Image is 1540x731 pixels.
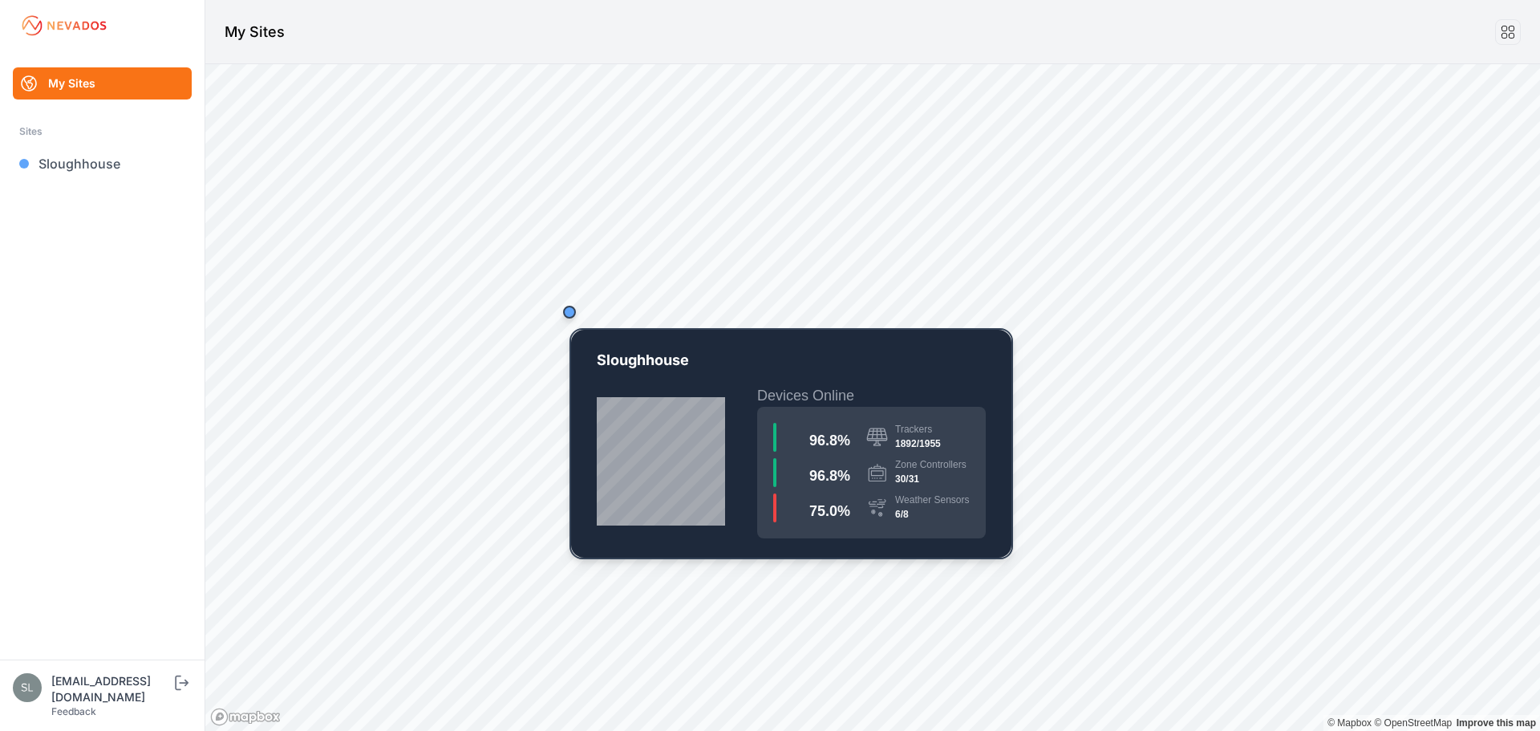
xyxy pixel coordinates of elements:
[13,67,192,99] a: My Sites
[1457,717,1536,729] a: Map feedback
[225,21,285,43] h1: My Sites
[809,503,850,519] span: 75.0 %
[210,708,281,726] a: Mapbox logo
[51,673,172,705] div: [EMAIL_ADDRESS][DOMAIN_NAME]
[895,423,941,436] div: Trackers
[553,296,586,328] div: Map marker
[1327,717,1372,729] a: Mapbox
[895,471,967,487] div: 30/31
[1374,717,1452,729] a: OpenStreetMap
[13,148,192,180] a: Sloughhouse
[895,458,967,471] div: Zone Controllers
[13,673,42,702] img: sloughhousesolar@invenergy.com
[597,349,986,384] p: Sloughhouse
[19,122,185,141] div: Sites
[895,436,941,452] div: 1892/1955
[809,468,850,484] span: 96.8 %
[205,64,1540,731] canvas: Map
[571,330,1011,558] a: CA-05
[757,384,986,407] h2: Devices Online
[895,493,970,506] div: Weather Sensors
[809,433,850,449] span: 96.8 %
[51,705,96,717] a: Feedback
[19,13,109,39] img: Nevados
[895,506,970,522] div: 6/8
